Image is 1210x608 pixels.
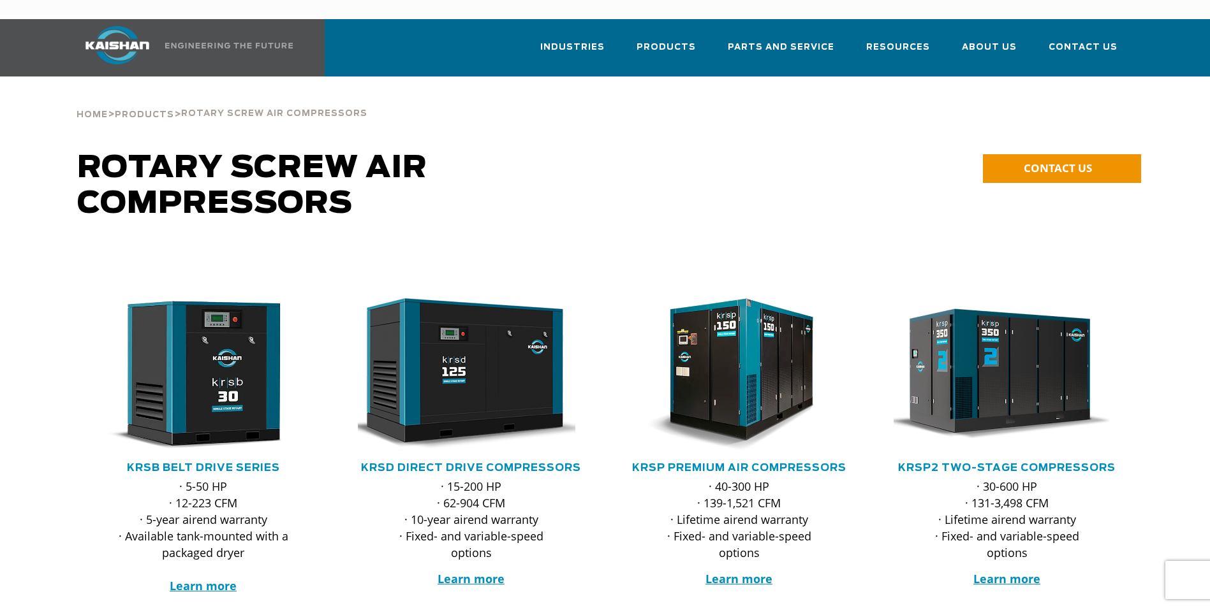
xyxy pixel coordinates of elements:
a: CONTACT US [983,154,1141,183]
img: Engineering the future [165,43,293,48]
a: KRSP2 Two-Stage Compressors [898,463,1116,473]
p: · 5-50 HP · 12-223 CFM · 5-year airend warranty · Available tank-mounted with a packaged dryer [115,478,291,594]
a: Parts and Service [728,31,834,74]
a: About Us [962,31,1017,74]
span: Resources [866,40,930,55]
img: krsp150 [616,298,843,451]
span: Products [115,111,174,119]
a: Products [115,108,174,120]
p: · 15-200 HP · 62-904 CFM · 10-year airend warranty · Fixed- and variable-speed options [383,478,559,561]
img: krsd125 [348,298,575,451]
div: > > [77,76,367,125]
a: Learn more [973,571,1040,586]
a: Products [637,31,696,74]
span: Rotary Screw Air Compressors [181,110,367,118]
div: krsp150 [626,298,853,451]
span: Parts and Service [728,40,834,55]
span: CONTACT US [1024,161,1092,175]
img: krsb30 [80,298,307,451]
a: Learn more [170,578,237,593]
span: Products [637,40,696,55]
div: krsp350 [894,298,1121,451]
div: krsd125 [358,298,585,451]
img: kaishan logo [70,26,165,64]
a: Learn more [438,571,505,586]
a: Learn more [705,571,772,586]
div: krsb30 [90,298,317,451]
span: Contact Us [1049,40,1118,55]
a: KRSP Premium Air Compressors [632,463,846,473]
a: Home [77,108,108,120]
a: KRSB Belt Drive Series [127,463,280,473]
a: Industries [540,31,605,74]
p: · 30-600 HP · 131-3,498 CFM · Lifetime airend warranty · Fixed- and variable-speed options [919,478,1095,561]
span: About Us [962,40,1017,55]
span: Industries [540,40,605,55]
span: Home [77,111,108,119]
img: krsp350 [884,298,1111,451]
p: · 40-300 HP · 139-1,521 CFM · Lifetime airend warranty · Fixed- and variable-speed options [651,478,827,561]
span: Rotary Screw Air Compressors [77,153,427,219]
a: Contact Us [1049,31,1118,74]
a: KRSD Direct Drive Compressors [361,463,581,473]
a: Kaishan USA [70,19,295,76]
a: Resources [866,31,930,74]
